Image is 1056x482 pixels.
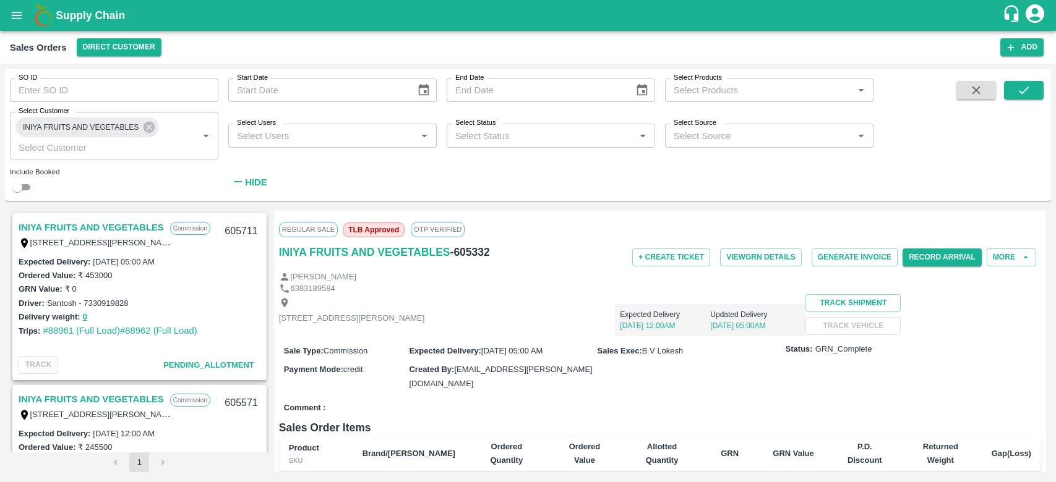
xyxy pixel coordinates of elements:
b: Gap(Loss) [992,449,1031,458]
button: Hide [228,172,270,193]
b: Ordered Quantity [490,442,523,465]
label: Start Date [237,73,268,83]
label: [DATE] 12:00 AM [93,429,154,438]
span: Pending_Allotment [163,360,254,370]
a: INIYA FRUITS AND VEGETABLES [279,243,450,261]
button: Choose date [412,78,436,102]
h6: - 605332 [450,243,490,261]
button: Record Arrival [903,248,982,266]
label: [STREET_ADDRESS][PERSON_NAME] [30,409,176,419]
a: #88962 (Full Load) [120,326,197,336]
div: Sales Orders [10,40,67,56]
label: Select Status [455,118,496,128]
b: GRN Value [773,449,813,458]
label: Sales Exec : [598,346,642,355]
span: TLB Approved [343,222,405,237]
button: Track Shipment [805,294,901,312]
div: account of current user [1024,2,1046,28]
div: Include Booked [10,166,218,177]
b: GRN [721,449,739,458]
strong: Hide [245,177,267,187]
label: ₹ 0 [65,284,77,294]
label: Status: [786,344,813,355]
div: 605571 [217,389,265,418]
p: [PERSON_NAME] [290,271,356,283]
b: P.D. Discount [848,442,882,465]
button: ViewGRN Details [720,248,802,266]
label: Trips: [19,326,40,336]
span: INIYA FRUITS AND VEGETABLES [15,121,146,134]
label: Delivery weight: [19,312,80,321]
label: Expected Delivery : [19,257,90,266]
input: Select Customer [14,139,178,155]
button: Open [416,128,432,144]
button: Open [853,128,869,144]
label: Select Products [674,73,722,83]
label: Payment Mode : [284,365,343,374]
button: 0 [83,310,87,324]
label: Expected Delivery : [409,346,481,355]
label: Comment : [284,402,326,414]
button: Open [853,82,869,98]
label: Expected Delivery : [19,429,90,438]
p: [DATE] 05:00AM [710,320,801,331]
a: #88961 (Full Load) [43,326,120,336]
label: GRN Value: [19,284,62,294]
div: INIYA FRUITS AND VEGETABLES [15,117,159,137]
p: Commission [170,222,210,235]
label: Sale Type : [284,346,324,355]
label: [STREET_ADDRESS][PERSON_NAME] [30,237,176,247]
b: Brand/[PERSON_NAME] [363,449,455,458]
label: ₹ 245500 [78,442,112,452]
label: ₹ 453000 [78,271,112,280]
b: Product [289,443,319,452]
button: open drawer [2,1,31,30]
p: 6383189584 [290,283,335,295]
label: Ordered Value: [19,271,75,280]
span: OTP VERIFIED [411,222,465,237]
div: customer-support [1002,4,1024,27]
input: Start Date [228,78,407,102]
a: INIYA FRUITS AND VEGETABLES [19,391,164,407]
input: Select Status [450,127,631,143]
b: Allotted Quantity [646,442,679,465]
p: Expected Delivery [620,309,710,320]
label: Select Customer [19,106,69,116]
div: 605711 [217,217,265,246]
p: [STREET_ADDRESS][PERSON_NAME] [279,313,425,324]
label: Created By : [409,365,454,374]
button: + Create Ticket [632,248,710,266]
button: More [987,248,1036,266]
p: [DATE] 12:00AM [620,320,710,331]
input: Select Users [232,127,413,143]
span: GRN_Complete [815,344,872,355]
span: Regular Sale [279,222,338,237]
label: Select Source [674,118,716,128]
span: B V Lokesh [642,346,684,355]
input: Select Source [669,127,849,143]
div: SKU [289,455,343,466]
b: Supply Chain [56,9,125,22]
input: Select Products [669,82,849,98]
span: [DATE] 05:00 AM [481,346,543,355]
label: Santosh - 7330919828 [47,298,129,308]
img: logo [31,3,56,28]
span: Commission [324,346,368,355]
span: [EMAIL_ADDRESS][PERSON_NAME][DOMAIN_NAME] [409,365,592,387]
button: Add [1000,38,1044,56]
p: Commission [170,394,210,407]
b: Ordered Value [569,442,601,465]
h6: Sales Order Items [279,419,1041,436]
p: Updated Delivery [710,309,801,320]
label: Driver: [19,298,45,308]
label: SO ID [19,73,37,83]
button: Choose date [630,78,654,102]
b: Returned Weight [923,442,958,465]
label: Ordered Value: [19,442,75,452]
span: credit [343,365,363,374]
button: Open [198,128,214,144]
nav: pagination navigation [104,452,174,472]
input: Enter SO ID [10,78,218,102]
a: Supply Chain [56,7,1002,24]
